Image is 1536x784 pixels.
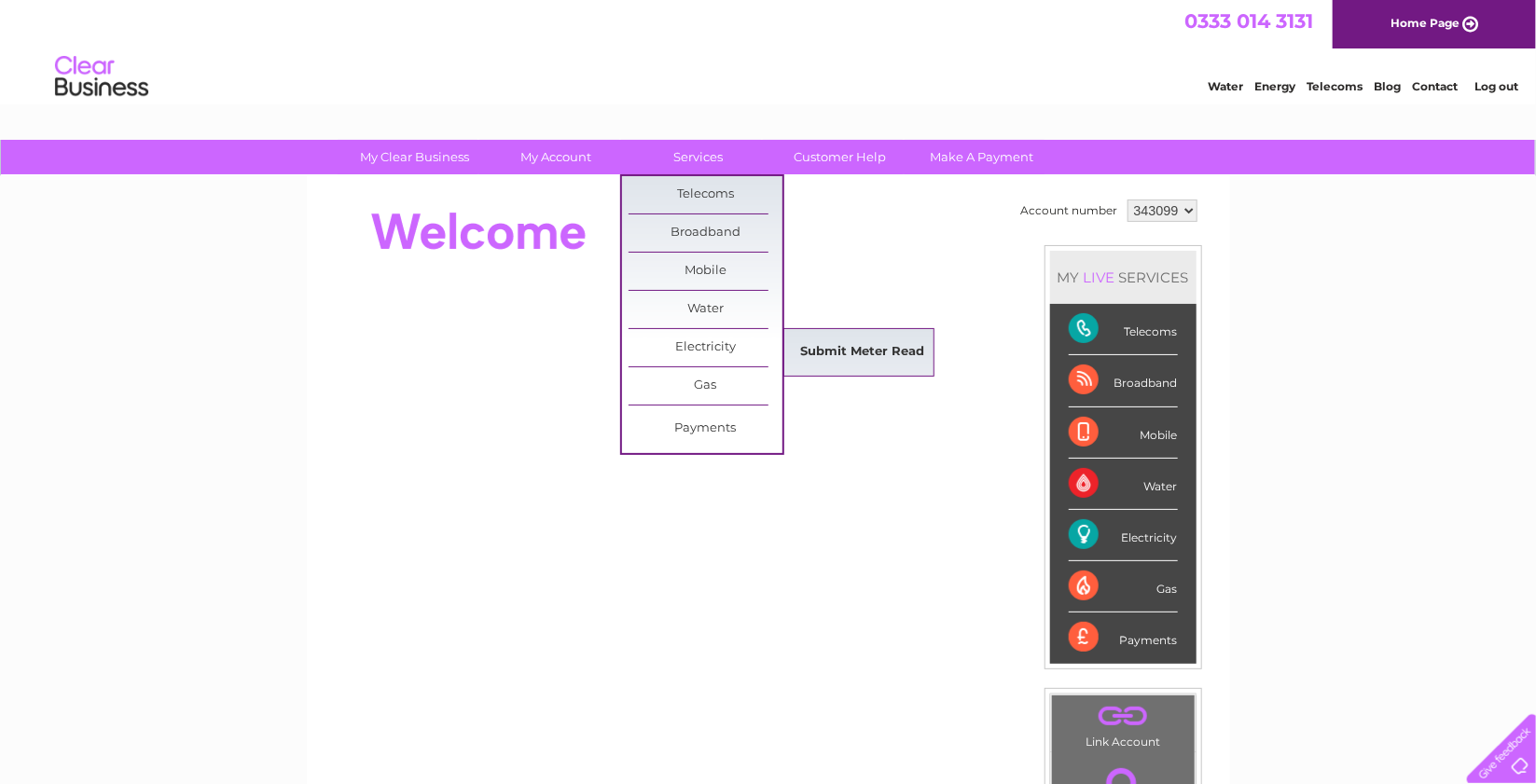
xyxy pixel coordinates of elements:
[338,140,491,174] a: My Clear Business
[1080,268,1119,286] div: LIVE
[1069,612,1178,663] div: Payments
[1474,79,1518,93] a: Log out
[621,140,775,174] a: Services
[1051,695,1196,753] td: Link Account
[479,140,633,174] a: My Account
[1057,700,1190,733] a: .
[1050,251,1197,304] div: MY SERVICES
[1184,9,1313,33] a: 0333 014 3131
[629,214,782,252] a: Broadband
[54,48,149,105] img: logo.png
[763,140,917,174] a: Customer Help
[629,410,782,447] a: Payments
[328,10,1210,90] div: Clear Business is a trading name of Verastar Limited (registered in [GEOGRAPHIC_DATA] No. 3667643...
[1307,79,1363,93] a: Telecoms
[1208,79,1243,93] a: Water
[1254,79,1295,93] a: Energy
[629,367,782,405] a: Gas
[629,253,782,290] a: Mobile
[1374,79,1401,93] a: Blog
[1069,459,1178,510] div: Water
[1069,561,1178,612] div: Gas
[629,176,782,213] a: Telecoms
[629,291,782,328] a: Water
[905,140,1059,174] a: Make A Payment
[1069,304,1178,355] div: Telecoms
[1017,195,1123,227] td: Account number
[629,329,782,366] a: Electricity
[1069,355,1178,406] div: Broadband
[1069,407,1178,459] div: Mobile
[785,334,939,371] a: Submit Meter Read
[1069,510,1178,561] div: Electricity
[1412,79,1458,93] a: Contact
